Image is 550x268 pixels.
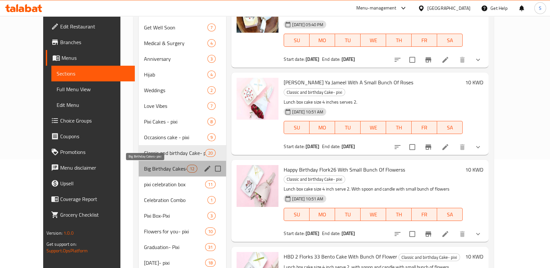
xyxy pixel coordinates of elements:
b: [DATE] [306,229,319,238]
span: Get support on: [46,240,77,248]
span: Occasions cake - pixi [144,133,207,141]
button: sort-choices [390,226,405,242]
button: MO [310,208,335,221]
button: TU [335,34,361,47]
span: 12 [187,166,197,172]
span: TU [338,210,358,219]
span: 1.0.0 [63,229,74,237]
span: Start date: [284,55,305,63]
a: Coverage Report [46,191,135,207]
button: FR [412,208,437,221]
button: FR [412,34,437,47]
button: Branch-specific-item [420,139,436,155]
span: Menus [62,54,130,62]
button: TH [386,208,412,221]
span: Get Well Soon [144,24,207,31]
button: SA [437,208,463,221]
a: Full Menu View [51,81,135,97]
button: TU [335,121,361,134]
button: show more [470,52,486,68]
div: items [207,71,216,78]
span: Select to update [405,53,419,67]
div: items [207,86,216,94]
span: Love Vibes [144,102,207,110]
a: Edit menu item [441,230,449,238]
svg: Show Choices [474,143,482,151]
span: Start date: [284,229,305,238]
span: Coverage Report [60,195,130,203]
span: 8 [208,119,215,125]
b: [DATE] [306,55,319,63]
span: 9 [208,134,215,141]
div: Weddings2 [139,82,226,98]
button: TH [386,121,412,134]
div: items [207,39,216,47]
span: 3 [208,56,215,62]
div: Menu-management [356,4,397,12]
div: Celebration Combo1 [139,192,226,208]
span: Classic and birthday Cake- pixi [284,176,345,183]
span: Classic and birthday Cake- pixi [144,149,205,157]
span: pixi celebration box [144,180,205,188]
span: WE [363,36,383,45]
div: Occasions cake - pixi9 [139,129,226,145]
span: 1 [208,197,215,203]
span: Weddings [144,86,207,94]
b: [DATE] [306,142,319,151]
span: [DATE] 10:51 AM [290,196,326,202]
a: Edit Restaurant [46,19,135,34]
button: WE [361,121,386,134]
div: Big Birthday Cakes- pixi12edit [139,161,226,176]
div: items [207,196,216,204]
span: Start date: [284,142,305,151]
span: Classic and birthday Cake- pixi [399,254,460,261]
div: Get Well Soon7 [139,20,226,35]
span: Branches [60,38,130,46]
span: Select to update [405,227,419,241]
span: SA [440,123,460,132]
button: MO [310,34,335,47]
div: Anniversary [144,55,207,63]
span: Hijab [144,71,207,78]
button: FR [412,121,437,134]
span: TU [338,123,358,132]
span: Big Birthday Cakes- pixi [144,165,187,173]
span: FR [414,210,435,219]
span: 4 [208,40,215,46]
span: Celebration Combo [144,196,207,204]
button: SA [437,34,463,47]
a: Support.OpsPlatform [46,246,88,255]
div: items [205,243,216,251]
div: items [207,102,216,110]
span: End date: [322,55,340,63]
a: Promotions [46,144,135,160]
button: Branch-specific-item [420,226,436,242]
div: items [187,165,197,173]
div: Love Vibes7 [139,98,226,114]
span: [DATE] 10:51 AM [290,109,326,115]
span: 3 [208,213,215,219]
span: Edit Menu [57,101,130,109]
span: WE [363,123,383,132]
div: Classic and birthday Cake- pixi [284,88,345,96]
svg: Show Choices [474,230,482,238]
a: Edit menu item [441,143,449,151]
span: FR [414,123,435,132]
span: Medical & Surgery [144,39,207,47]
button: TU [335,208,361,221]
span: Happy Birthday Flork26 With Small Bunch Of Flowerss [284,165,405,175]
div: Pixi Cakes - pixi8 [139,114,226,129]
span: Grocery Checklist [60,211,130,219]
span: 20 [205,150,215,156]
p: Lunch box cake size 4 inch serve 2. With spoon and candle with small bunch of flowers [284,185,463,193]
span: MO [312,123,332,132]
a: Edit menu item [441,56,449,64]
span: 7 [208,103,215,109]
div: items [207,212,216,220]
button: MO [310,121,335,134]
a: Branches [46,34,135,50]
